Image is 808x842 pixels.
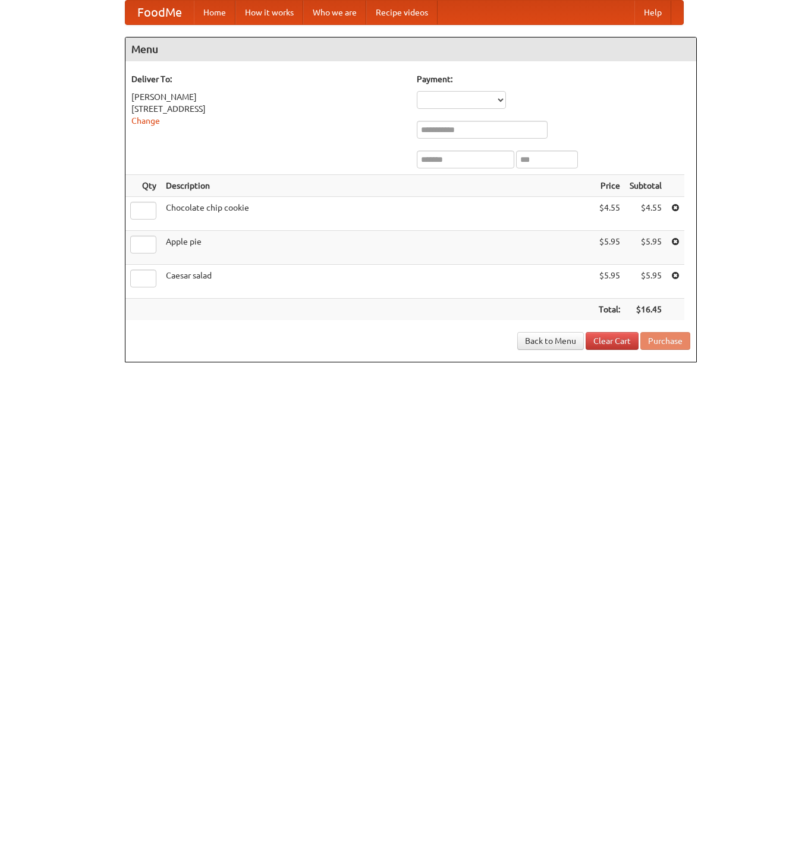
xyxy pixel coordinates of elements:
[131,91,405,103] div: [PERSON_NAME]
[161,175,594,197] th: Description
[594,265,625,299] td: $5.95
[625,231,666,265] td: $5.95
[161,265,594,299] td: Caesar salad
[235,1,303,24] a: How it works
[625,197,666,231] td: $4.55
[125,1,194,24] a: FoodMe
[303,1,366,24] a: Who we are
[125,175,161,197] th: Qty
[161,231,594,265] td: Apple pie
[640,332,690,350] button: Purchase
[194,1,235,24] a: Home
[131,103,405,115] div: [STREET_ADDRESS]
[161,197,594,231] td: Chocolate chip cookie
[625,299,666,321] th: $16.45
[594,299,625,321] th: Total:
[417,73,690,85] h5: Payment:
[625,175,666,197] th: Subtotal
[131,73,405,85] h5: Deliver To:
[366,1,438,24] a: Recipe videos
[594,231,625,265] td: $5.95
[586,332,639,350] a: Clear Cart
[125,37,696,61] h4: Menu
[517,332,584,350] a: Back to Menu
[131,116,160,126] a: Change
[625,265,666,299] td: $5.95
[594,175,625,197] th: Price
[594,197,625,231] td: $4.55
[634,1,671,24] a: Help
